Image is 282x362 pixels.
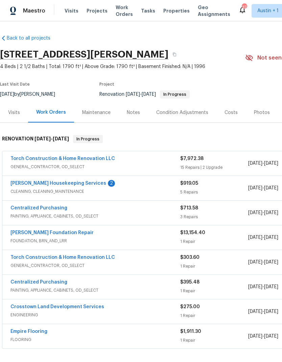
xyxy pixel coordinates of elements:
span: CLEANING, CLEANING_MAINTENANCE [10,188,180,195]
a: Centralized Purchasing [10,206,67,210]
span: Geo Assignments [198,4,230,18]
div: Photos [254,109,270,116]
a: Empire Flooring [10,329,47,334]
a: Crosstown Land Development Services [10,304,104,309]
span: $7,972.38 [180,156,204,161]
span: ENGINEERING [10,312,180,318]
span: [DATE] [248,334,262,339]
span: [DATE] [248,285,262,289]
span: [DATE] [34,136,51,141]
div: 1 Repair [180,312,248,319]
span: FOUNDATION, BRN_AND_LRR [10,237,180,244]
a: Torch Construction & Home Renovation LLC [10,255,115,260]
a: [PERSON_NAME] Housekeeping Services [10,181,106,186]
span: $13,154.40 [180,230,205,235]
span: Austin + 1 [257,7,279,14]
div: 1 Repair [180,288,248,294]
span: [DATE] [126,92,140,97]
div: Condition Adjustments [156,109,208,116]
span: In Progress [161,92,189,96]
div: 2 [108,180,115,187]
span: [DATE] [248,161,262,166]
div: Maintenance [82,109,111,116]
a: Centralized Purchasing [10,280,67,285]
span: In Progress [74,136,102,142]
span: [DATE] [53,136,69,141]
h6: RENOVATION [2,135,69,143]
div: 5 Repairs [180,189,248,196]
div: Work Orders [36,109,66,116]
div: Visits [8,109,20,116]
span: [DATE] [264,210,278,215]
div: Costs [225,109,238,116]
span: - [248,308,278,315]
span: $395.48 [180,280,199,285]
span: - [248,160,278,167]
span: [DATE] [264,334,278,339]
div: 1 Repair [180,238,248,245]
span: Renovation [99,92,190,97]
span: [DATE] [264,260,278,265]
div: 3 Repairs [180,213,248,220]
span: - [248,284,278,290]
span: [DATE] [264,161,278,166]
span: [DATE] [264,285,278,289]
a: [PERSON_NAME] Foundation Repair [10,230,94,235]
div: Notes [127,109,140,116]
span: Visits [65,7,78,14]
span: - [126,92,156,97]
span: - [248,234,278,241]
span: [DATE] [264,235,278,240]
span: $303.60 [180,255,199,260]
span: [DATE] [142,92,156,97]
span: PAINTING, APPLIANCE, CABINETS, OD_SELECT [10,213,180,220]
div: 1 Repair [180,263,248,270]
span: $919.05 [180,181,198,186]
button: Copy Address [168,48,181,61]
span: Projects [87,7,108,14]
span: [DATE] [248,309,262,314]
span: Work Orders [116,4,133,18]
span: Tasks [141,8,155,13]
div: 1 Repair [180,337,248,344]
span: Maestro [23,7,45,14]
span: - [34,136,69,141]
span: [DATE] [248,235,262,240]
span: $713.58 [180,206,198,210]
div: 15 Repairs | 2 Upgrade [180,164,248,171]
span: [DATE] [264,309,278,314]
span: - [248,185,278,191]
span: [DATE] [248,186,262,190]
span: $275.00 [180,304,200,309]
div: 37 [242,4,246,11]
span: Project [99,82,114,86]
span: PAINTING, APPLIANCE, CABINETS, OD_SELECT [10,287,180,294]
span: FLOORING [10,336,180,343]
span: [DATE] [264,186,278,190]
span: GENERAL_CONTRACTOR, OD_SELECT [10,163,180,170]
a: Torch Construction & Home Renovation LLC [10,156,115,161]
span: Properties [163,7,190,14]
span: [DATE] [248,210,262,215]
span: - [248,333,278,340]
span: GENERAL_CONTRACTOR, OD_SELECT [10,262,180,269]
span: - [248,259,278,266]
span: - [248,209,278,216]
span: $1,911.30 [180,329,201,334]
span: [DATE] [248,260,262,265]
